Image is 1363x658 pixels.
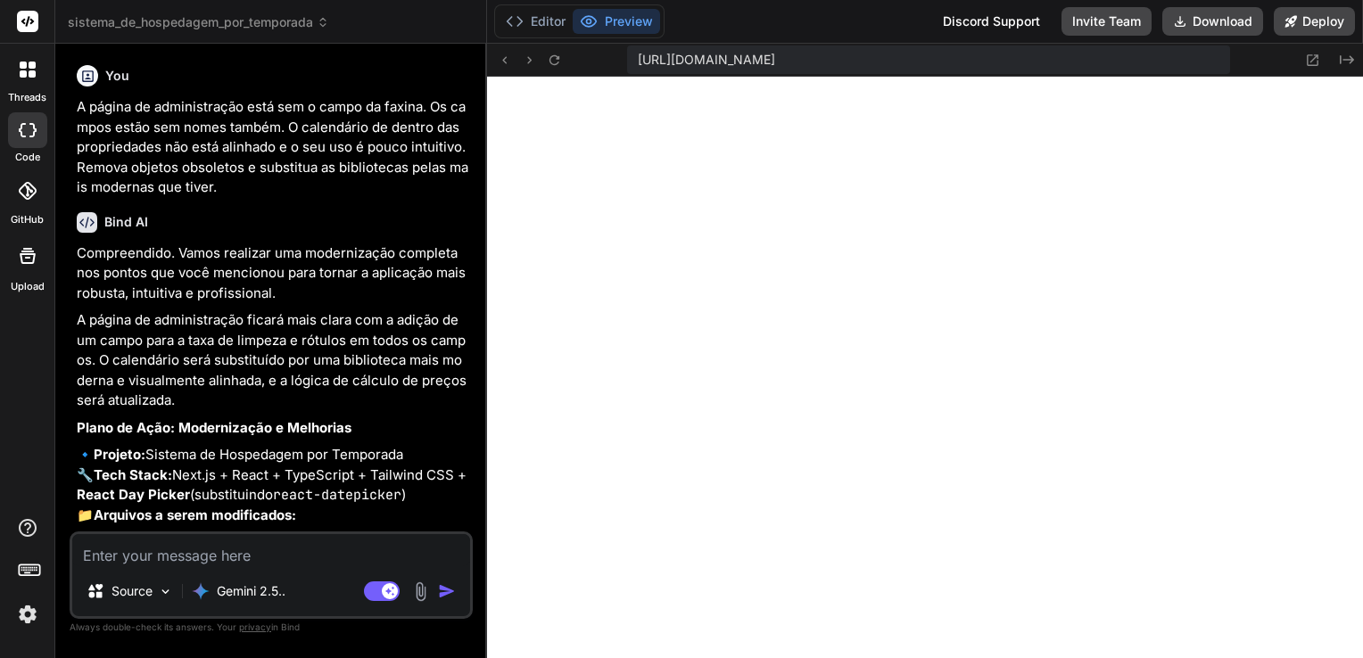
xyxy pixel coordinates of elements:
[158,584,173,599] img: Pick Models
[94,446,145,463] strong: Projeto:
[11,279,45,294] label: Upload
[112,582,153,600] p: Source
[15,150,40,165] label: code
[12,599,43,629] img: settings
[487,77,1363,658] iframe: Preview
[217,582,285,600] p: Gemini 2.5..
[239,621,271,632] span: privacy
[392,530,456,547] code: date-fns
[91,529,469,569] li: : Adicionar e , remover .
[192,582,210,600] img: Gemini 2.5 Pro
[105,67,129,85] h6: You
[68,13,329,31] span: sistema_de_hospedagem_por_temporada
[11,212,44,227] label: GitHub
[8,90,46,105] label: threads
[94,466,172,483] strong: Tech Stack:
[77,419,351,436] strong: Plano de Ação: Modernização e Melhorias
[1162,7,1263,36] button: Download
[1061,7,1152,36] button: Invite Team
[70,619,473,636] p: Always double-check its answers. Your in Bind
[438,582,456,600] img: icon
[273,486,401,504] code: react-datepicker
[255,530,384,547] code: react-day-picker
[410,581,431,602] img: attachment
[104,213,148,231] h6: Bind AI
[573,9,660,34] button: Preview
[77,310,469,411] p: A página de administração ficará mais clara com a adição de um campo para a taxa de limpeza e rót...
[499,9,573,34] button: Editor
[77,486,190,503] strong: React Day Picker
[638,51,775,69] span: [URL][DOMAIN_NAME]
[94,506,296,523] strong: Arquivos a serem modificados:
[77,243,469,304] p: Compreendido. Vamos realizar uma modernização completa nos pontos que você mencionou para tornar ...
[1274,7,1355,36] button: Deploy
[77,97,469,198] p: A página de administração está sem o campo da faxina. Os campos estão sem nomes também. O calendá...
[77,445,469,525] p: 🔹 Sistema de Hospedagem por Temporada 🔧 Next.js + React + TypeScript + Tailwind CSS + (substituin...
[932,7,1051,36] div: Discord Support
[91,530,187,547] code: package.json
